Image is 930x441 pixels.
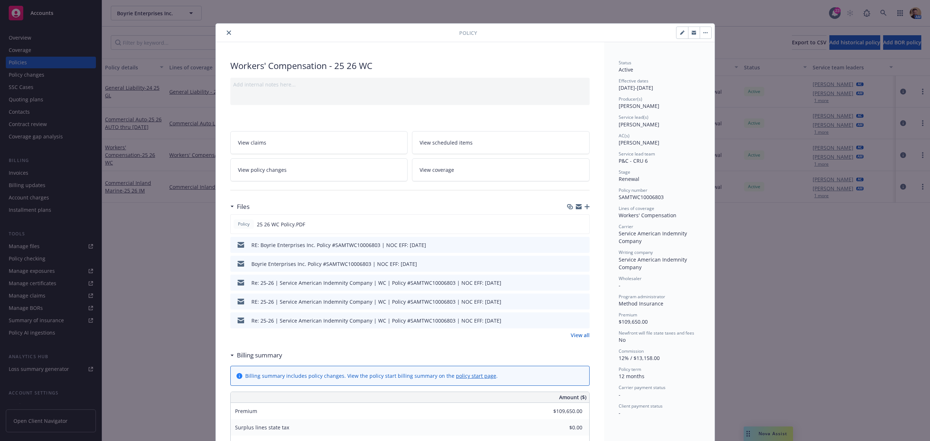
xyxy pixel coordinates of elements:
[251,298,501,306] div: RE: 25-26 | Service American Indemnity Company | WC | Policy #SAMTWC10006803 | NOC EFF: [DATE]
[251,279,501,287] div: Re: 25-26 | Service American Indemnity Company | WC | Policy #SAMTWC10006803 | NOC EFF: [DATE]
[230,131,408,154] a: View claims
[619,187,647,193] span: Policy number
[251,317,501,324] div: Re: 25-26 | Service American Indemnity Company | WC | Policy #SAMTWC10006803 | NOC EFF: [DATE]
[230,351,282,360] div: Billing summary
[580,317,587,324] button: preview file
[456,372,496,379] a: policy start page
[619,300,663,307] span: Method Insurance
[580,298,587,306] button: preview file
[619,114,648,120] span: Service lead(s)
[619,336,626,343] span: No
[251,260,417,268] div: Boyrie Enterprises Inc. Policy #SAMTWC10006803 | NOC EFF: [DATE]
[225,28,233,37] button: close
[619,294,665,300] span: Program administrator
[619,211,700,219] div: Workers' Compensation
[412,131,590,154] a: View scheduled items
[619,403,663,409] span: Client payment status
[568,220,574,228] button: download file
[235,424,289,431] span: Surplus lines state tax
[569,298,574,306] button: download file
[619,282,620,289] span: -
[619,275,642,282] span: Wholesaler
[619,355,660,361] span: 12% / $13,158.00
[230,202,250,211] div: Files
[619,151,655,157] span: Service lead team
[559,393,586,401] span: Amount ($)
[619,409,620,416] span: -
[619,384,666,391] span: Carrier payment status
[619,223,633,230] span: Carrier
[619,78,700,92] div: [DATE] - [DATE]
[235,408,257,414] span: Premium
[619,139,659,146] span: [PERSON_NAME]
[619,102,659,109] span: [PERSON_NAME]
[580,279,587,287] button: preview file
[619,391,620,398] span: -
[569,317,574,324] button: download file
[619,157,648,164] span: P&C - CRU 6
[619,121,659,128] span: [PERSON_NAME]
[257,220,305,228] span: 25 26 WC Policy.PDF
[412,158,590,181] a: View coverage
[619,249,653,255] span: Writing company
[580,260,587,268] button: preview file
[619,194,664,201] span: SAMTWC10006803
[619,230,688,244] span: Service American Indemnity Company
[619,256,688,271] span: Service American Indemnity Company
[619,318,648,325] span: $109,650.00
[420,139,473,146] span: View scheduled items
[539,422,587,433] input: 0.00
[619,348,644,354] span: Commission
[420,166,454,174] span: View coverage
[237,202,250,211] h3: Files
[238,139,266,146] span: View claims
[233,81,587,88] div: Add internal notes here...
[619,330,694,336] span: Newfront will file state taxes and fees
[619,373,644,380] span: 12 months
[539,406,587,417] input: 0.00
[619,366,641,372] span: Policy term
[230,60,590,72] div: Workers' Compensation - 25 26 WC
[236,221,251,227] span: Policy
[619,60,631,66] span: Status
[619,175,639,182] span: Renewal
[619,169,630,175] span: Stage
[619,78,648,84] span: Effective dates
[569,241,574,249] button: download file
[619,96,642,102] span: Producer(s)
[237,351,282,360] h3: Billing summary
[571,331,590,339] a: View all
[580,220,586,228] button: preview file
[619,205,654,211] span: Lines of coverage
[619,66,633,73] span: Active
[245,372,498,380] div: Billing summary includes policy changes. View the policy start billing summary on the .
[459,29,477,37] span: Policy
[238,166,287,174] span: View policy changes
[580,241,587,249] button: preview file
[569,279,574,287] button: download file
[251,241,426,249] div: RE: Boyrie Enterprises Inc. Policy #SAMTWC10006803 | NOC EFF: [DATE]
[619,312,637,318] span: Premium
[230,158,408,181] a: View policy changes
[569,260,574,268] button: download file
[619,133,630,139] span: AC(s)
